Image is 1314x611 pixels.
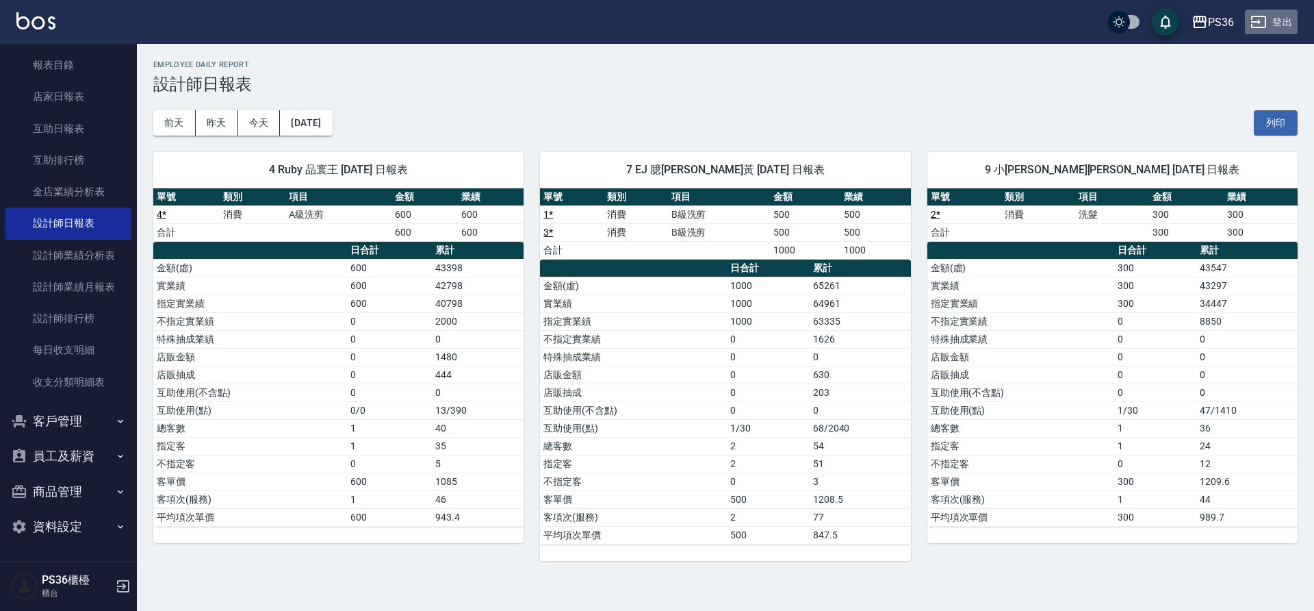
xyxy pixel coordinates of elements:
th: 金額 [770,188,840,206]
td: 63335 [810,312,911,330]
td: 300 [1114,508,1196,526]
td: 店販金額 [540,366,727,384]
th: 類別 [220,188,286,206]
th: 項目 [668,188,770,206]
td: 40798 [432,295,524,312]
td: 0 [347,384,433,401]
td: 金額(虛) [927,259,1114,277]
td: 1000 [727,277,809,295]
h5: PS36櫃檯 [42,573,112,587]
td: 44 [1196,490,1298,508]
td: 0 [432,330,524,348]
td: 0 [810,401,911,419]
td: 1000 [727,312,809,330]
td: 不指定客 [927,455,1114,473]
td: 3 [810,473,911,490]
td: 2000 [432,312,524,330]
a: 互助日報表 [5,113,131,145]
th: 累計 [432,242,524,260]
td: 34447 [1196,295,1298,312]
td: 1000 [840,241,911,259]
td: 300 [1224,205,1298,223]
button: [DATE] [280,110,332,136]
td: 300 [1149,205,1223,223]
td: 店販抽成 [540,384,727,401]
td: 0 [1196,366,1298,384]
td: 300 [1114,473,1196,490]
td: 1/30 [1114,401,1196,419]
td: 店販抽成 [927,366,1114,384]
td: 平均項次單價 [153,508,347,526]
td: 合計 [540,241,604,259]
button: 今天 [238,110,281,136]
td: 500 [770,205,840,223]
td: 客單價 [540,490,727,508]
td: 0 [727,366,809,384]
td: 互助使用(不含點) [153,384,347,401]
a: 互助排行榜 [5,145,131,176]
td: 指定實業績 [153,295,347,312]
td: 金額(虛) [153,259,347,277]
td: 500 [770,223,840,241]
td: 5 [432,455,524,473]
td: 0 [727,348,809,366]
td: 444 [432,366,524,384]
td: 指定實業績 [540,312,727,330]
td: 實業績 [927,277,1114,295]
td: 1 [347,419,433,437]
td: 店販金額 [153,348,347,366]
td: 消費 [220,205,286,223]
td: 0 [1114,312,1196,330]
td: 合計 [927,223,1001,241]
td: 不指定實業績 [153,312,347,330]
td: 300 [1149,223,1223,241]
td: 300 [1224,223,1298,241]
td: 1 [1114,419,1196,437]
td: 68/2040 [810,419,911,437]
td: 0 [1114,384,1196,401]
th: 單號 [153,188,220,206]
td: 203 [810,384,911,401]
td: 0 [1196,384,1298,401]
td: 指定實業績 [927,295,1114,312]
td: 1000 [770,241,840,259]
td: 1/30 [727,419,809,437]
th: 日合計 [347,242,433,260]
button: 列印 [1254,110,1298,136]
td: 2 [727,508,809,526]
td: 互助使用(點) [153,401,347,419]
td: 互助使用(點) [540,419,727,437]
th: 累計 [1196,242,1298,260]
td: 總客數 [927,419,1114,437]
th: 項目 [1075,188,1149,206]
th: 單號 [540,188,604,206]
a: 設計師排行榜 [5,303,131,334]
img: Logo [16,12,55,29]
td: 0 [1196,348,1298,366]
td: 0 [1114,366,1196,384]
td: 36 [1196,419,1298,437]
td: 1 [347,490,433,508]
td: 不指定客 [540,473,727,490]
td: A級洗剪 [285,205,391,223]
span: 9 小[PERSON_NAME][PERSON_NAME] [DATE] 日報表 [944,163,1281,177]
th: 業績 [1224,188,1298,206]
td: 0 [432,384,524,401]
td: 指定客 [927,437,1114,455]
th: 類別 [1001,188,1075,206]
a: 報表目錄 [5,49,131,81]
td: 47/1410 [1196,401,1298,419]
td: 互助使用(不含點) [540,401,727,419]
td: 0 [1114,455,1196,473]
td: 合計 [153,223,220,241]
td: 300 [1114,277,1196,295]
table: a dense table [540,188,910,260]
th: 日合計 [727,260,809,277]
td: 600 [458,205,524,223]
td: 金額(虛) [540,277,727,295]
td: 1208.5 [810,490,911,508]
td: B級洗剪 [668,205,770,223]
td: 0 [347,366,433,384]
th: 日合計 [1114,242,1196,260]
button: 客戶管理 [5,403,131,439]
